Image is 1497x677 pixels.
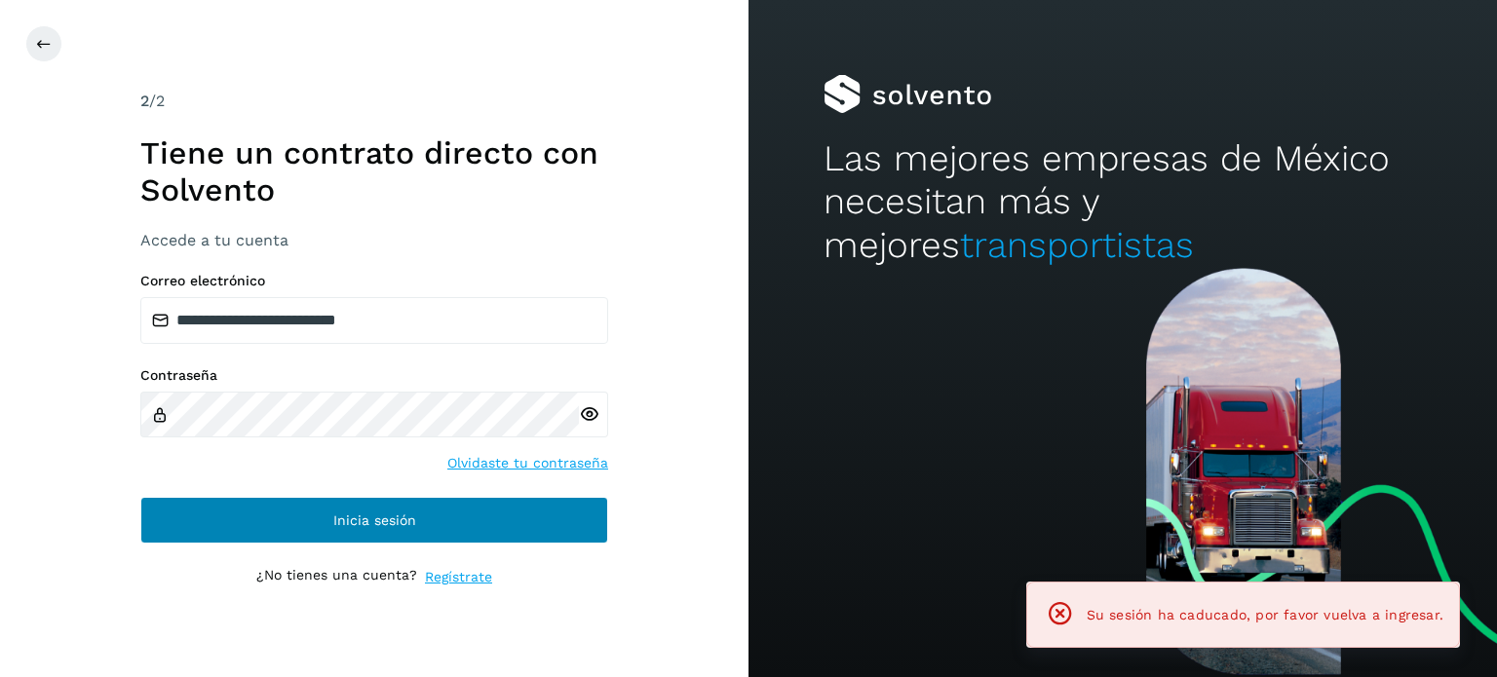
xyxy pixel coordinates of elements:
div: /2 [140,90,608,113]
p: ¿No tienes una cuenta? [256,567,417,587]
label: Contraseña [140,367,608,384]
label: Correo electrónico [140,273,608,289]
a: Olvidaste tu contraseña [447,453,608,473]
h2: Las mejores empresas de México necesitan más y mejores [824,137,1422,267]
span: transportistas [960,224,1194,266]
h1: Tiene un contrato directo con Solvento [140,134,608,209]
span: 2 [140,92,149,110]
span: Su sesión ha caducado, por favor vuelva a ingresar. [1087,607,1443,622]
h3: Accede a tu cuenta [140,231,608,249]
button: Inicia sesión [140,497,608,544]
a: Regístrate [425,567,492,587]
span: Inicia sesión [333,513,416,527]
